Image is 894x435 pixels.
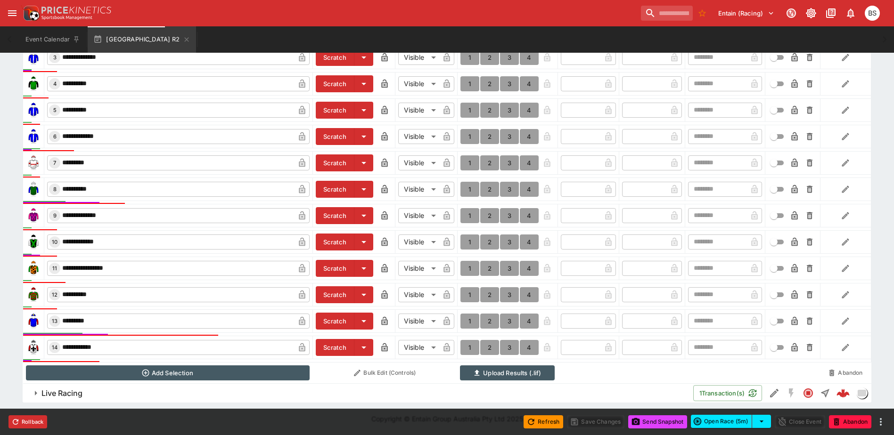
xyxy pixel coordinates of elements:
[51,81,58,87] span: 4
[51,186,58,193] span: 8
[803,5,820,22] button: Toggle light/dark mode
[316,286,354,303] button: Scratch
[520,50,539,65] button: 4
[398,314,439,329] div: Visible
[500,155,519,170] button: 3
[480,208,499,223] button: 2
[520,182,539,197] button: 4
[520,208,539,223] button: 4
[480,287,499,302] button: 2
[26,365,310,380] button: Add Selection
[460,76,479,91] button: 1
[460,261,479,276] button: 1
[41,16,92,20] img: Sportsbook Management
[26,155,41,170] img: runner 7
[641,6,693,21] input: search
[713,6,780,21] button: Select Tenant
[51,160,58,166] span: 7
[480,261,499,276] button: 2
[316,128,354,145] button: Scratch
[520,340,539,355] button: 4
[500,208,519,223] button: 3
[4,5,21,22] button: open drawer
[50,344,59,351] span: 14
[524,415,563,428] button: Refresh
[88,26,196,53] button: [GEOGRAPHIC_DATA] R2
[460,365,555,380] button: Upload Results (.lif)
[500,314,519,329] button: 3
[500,261,519,276] button: 3
[26,208,41,223] img: runner 9
[316,75,354,92] button: Scratch
[316,154,354,171] button: Scratch
[856,387,868,399] div: liveracing
[800,385,817,402] button: Closed
[823,365,868,380] button: Abandon
[460,103,479,118] button: 1
[460,314,479,329] button: 1
[520,287,539,302] button: 4
[875,416,886,427] button: more
[398,261,439,276] div: Visible
[520,129,539,144] button: 4
[41,7,111,14] img: PriceKinetics
[316,207,354,224] button: Scratch
[752,415,771,428] button: select merge strategy
[41,388,82,398] h6: Live Racing
[783,385,800,402] button: SGM Disabled
[500,129,519,144] button: 3
[817,385,834,402] button: Straight
[865,6,880,21] div: Brendan Scoble
[480,234,499,250] button: 2
[500,50,519,65] button: 3
[26,129,41,144] img: runner 6
[693,385,762,401] button: 1Transaction(s)
[520,103,539,118] button: 4
[766,385,783,402] button: Edit Detail
[803,387,814,399] svg: Closed
[480,314,499,329] button: 2
[50,318,59,324] span: 13
[520,261,539,276] button: 4
[500,287,519,302] button: 3
[837,387,850,400] img: logo-cerberus--red.svg
[316,234,354,250] button: Scratch
[460,129,479,144] button: 1
[829,416,871,426] span: Mark an event as closed and abandoned.
[316,339,354,356] button: Scratch
[398,234,439,250] div: Visible
[50,265,59,272] span: 11
[520,314,539,329] button: 4
[398,129,439,144] div: Visible
[460,182,479,197] button: 1
[398,208,439,223] div: Visible
[316,260,354,277] button: Scratch
[51,212,58,219] span: 9
[695,6,710,21] button: No Bookmarks
[26,287,41,302] img: runner 12
[398,287,439,302] div: Visible
[520,76,539,91] button: 4
[316,102,354,119] button: Scratch
[520,155,539,170] button: 4
[316,181,354,198] button: Scratch
[316,49,354,66] button: Scratch
[20,26,86,53] button: Event Calendar
[26,50,41,65] img: runner 3
[316,313,354,330] button: Scratch
[315,365,454,380] button: Bulk Edit (Controls)
[460,155,479,170] button: 1
[398,103,439,118] div: Visible
[26,103,41,118] img: runner 5
[398,182,439,197] div: Visible
[460,340,479,355] button: 1
[500,182,519,197] button: 3
[23,384,693,403] button: Live Racing
[500,76,519,91] button: 3
[21,4,40,23] img: PriceKinetics Logo
[691,415,771,428] div: split button
[26,234,41,250] img: runner 10
[500,340,519,355] button: 3
[822,5,839,22] button: Documentation
[480,155,499,170] button: 2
